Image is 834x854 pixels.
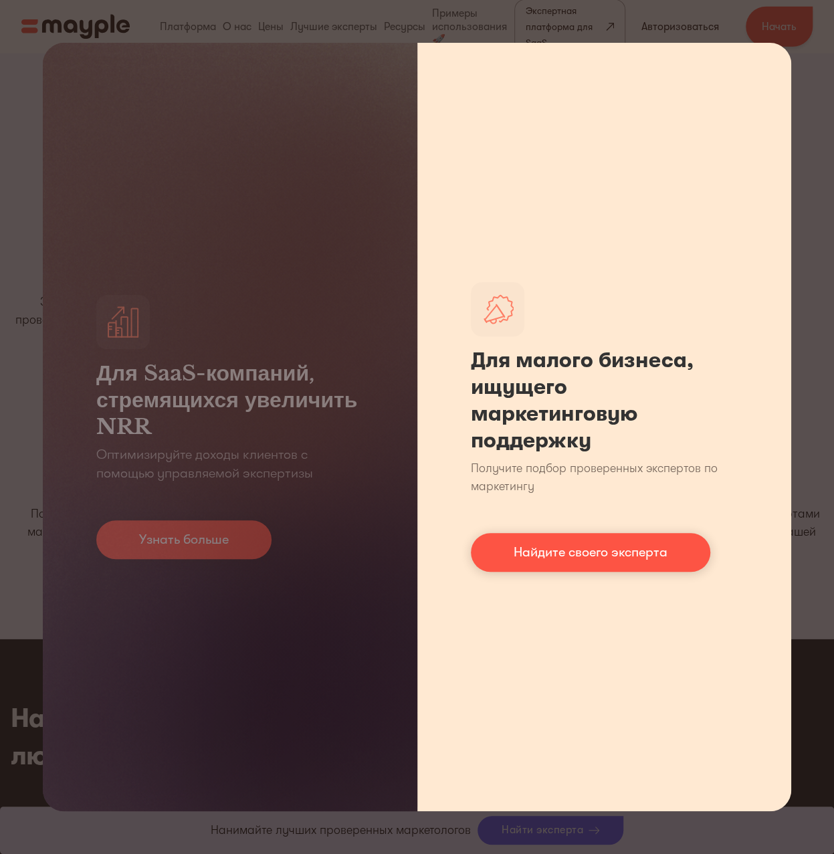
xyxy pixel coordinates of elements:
a: Узнать больше [96,520,272,559]
font: Для малого бизнеса, ищущего маркетинговую поддержку [471,348,694,453]
a: Найдите своего эксперта [471,533,710,572]
font: Получите подбор проверенных экспертов по маркетингу [471,461,718,493]
font: Оптимизируйте доходы клиентов с помощью управляемой экспертизы [96,447,313,481]
font: Узнать больше [139,532,229,547]
font: Найдите своего эксперта [514,544,667,560]
font: Для SaaS-компаний, стремящихся увеличить NRR [96,360,357,440]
